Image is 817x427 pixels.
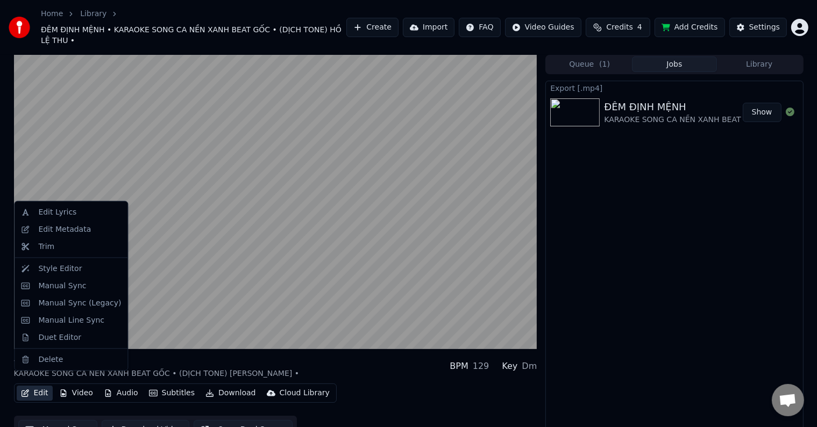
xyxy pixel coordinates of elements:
[38,207,76,218] div: Edit Lyrics
[655,18,725,37] button: Add Credits
[473,360,489,373] div: 129
[632,56,717,72] button: Jobs
[346,18,399,37] button: Create
[547,56,632,72] button: Queue
[41,25,346,46] span: ĐÊM ĐỊNH MỆNH • KARAOKE SONG CA NỀN XANH BEAT GỐC • (DỊCH TONE) HỒ LỆ THU •
[729,18,787,37] button: Settings
[41,9,63,19] a: Home
[100,386,143,401] button: Audio
[749,22,780,33] div: Settings
[38,354,63,365] div: Delete
[17,386,53,401] button: Edit
[280,388,330,398] div: Cloud Library
[38,298,121,309] div: Manual Sync (Legacy)
[9,17,30,38] img: youka
[522,360,537,373] div: Dm
[502,360,517,373] div: Key
[38,332,81,343] div: Duet Editor
[637,22,642,33] span: 4
[717,56,802,72] button: Library
[201,386,260,401] button: Download
[38,241,54,252] div: Trim
[55,386,97,401] button: Video
[38,224,91,235] div: Edit Metadata
[546,81,802,94] div: Export [.mp4]
[743,103,782,122] button: Show
[38,315,104,326] div: Manual Line Sync
[450,360,468,373] div: BPM
[80,9,106,19] a: Library
[14,353,300,368] div: ĐÊM ĐỊNH MỆNH
[606,22,633,33] span: Credits
[145,386,199,401] button: Subtitles
[505,18,581,37] button: Video Guides
[403,18,454,37] button: Import
[14,368,300,379] div: KARAOKE SONG CA NỀN XANH BEAT GỐC • (DỊCH TONE) [PERSON_NAME] •
[772,384,804,416] div: Open chat
[586,18,650,37] button: Credits4
[41,9,346,46] nav: breadcrumb
[38,264,82,274] div: Style Editor
[459,18,500,37] button: FAQ
[599,59,610,70] span: ( 1 )
[38,281,86,291] div: Manual Sync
